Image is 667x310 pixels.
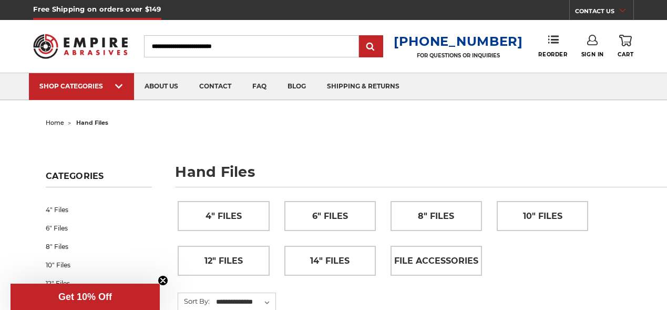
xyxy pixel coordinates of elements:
a: 12" Files [46,274,152,293]
span: hand files [76,119,108,126]
a: [PHONE_NUMBER] [394,34,523,49]
a: blog [277,73,316,100]
span: 4" Files [206,207,242,225]
a: 14" Files [285,246,375,275]
h5: Categories [46,171,152,187]
span: 14" Files [310,252,350,270]
span: Reorder [538,51,567,58]
span: 10" Files [523,207,562,225]
button: Close teaser [158,275,168,286]
input: Submit [361,36,382,57]
a: Reorder [538,35,567,57]
a: shipping & returns [316,73,410,100]
span: Cart [618,51,633,58]
a: 4" Files [46,201,152,219]
a: contact [189,73,242,100]
img: Empire Abrasives [33,28,128,65]
div: SHOP CATEGORIES [39,82,124,90]
a: 8" Files [391,202,481,231]
a: faq [242,73,277,100]
label: Sort By: [178,293,210,309]
span: 12" Files [204,252,243,270]
a: File Accessories [391,246,481,275]
div: Get 10% OffClose teaser [11,284,160,310]
a: 8" Files [46,237,152,256]
a: 6" Files [285,202,375,231]
a: about us [134,73,189,100]
a: Cart [618,35,633,58]
span: 6" Files [312,207,348,225]
a: home [46,119,64,126]
span: Sign In [581,51,604,58]
select: Sort By: [214,294,275,310]
span: Get 10% Off [58,292,112,302]
a: 12" Files [178,246,269,275]
span: File Accessories [394,252,478,270]
a: 10" Files [497,202,588,231]
span: 8" Files [418,207,454,225]
a: 10" Files [46,256,152,274]
a: 4" Files [178,202,269,231]
p: FOR QUESTIONS OR INQUIRIES [394,52,523,59]
a: 6" Files [46,219,152,237]
a: CONTACT US [575,5,633,20]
